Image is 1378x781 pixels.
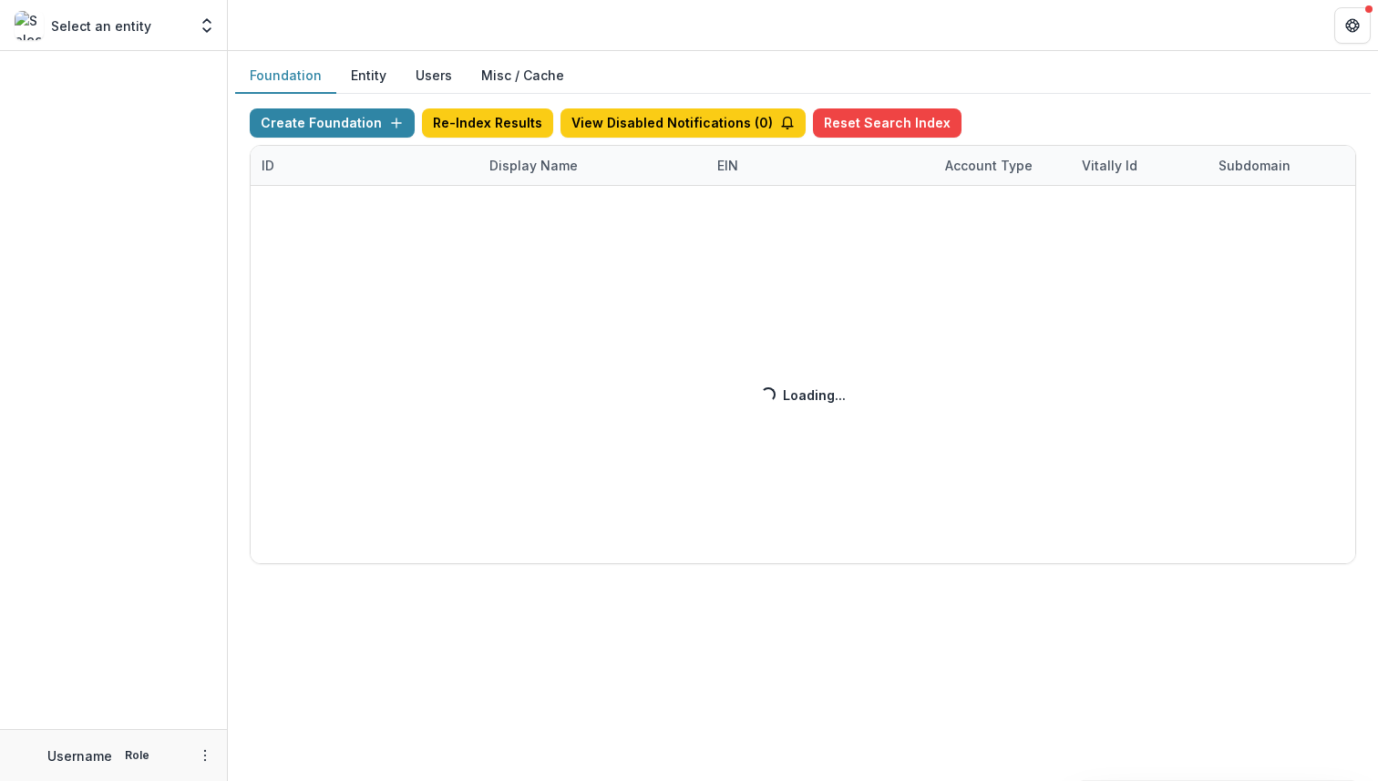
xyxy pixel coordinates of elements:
[15,11,44,40] img: Select an entity
[51,16,151,36] p: Select an entity
[467,58,579,94] button: Misc / Cache
[336,58,401,94] button: Entity
[194,7,220,44] button: Open entity switcher
[401,58,467,94] button: Users
[1334,7,1371,44] button: Get Help
[194,745,216,766] button: More
[235,58,336,94] button: Foundation
[119,747,155,764] p: Role
[47,746,112,766] p: Username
